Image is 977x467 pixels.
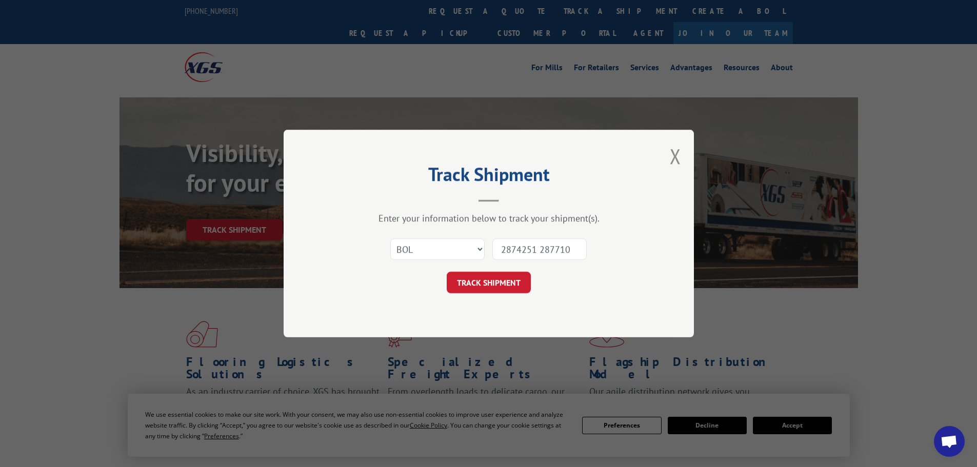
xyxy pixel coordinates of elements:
button: Close modal [670,143,681,170]
h2: Track Shipment [335,167,643,187]
button: TRACK SHIPMENT [447,272,531,293]
input: Number(s) [492,238,587,260]
div: Enter your information below to track your shipment(s). [335,212,643,224]
div: Open chat [934,426,965,457]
